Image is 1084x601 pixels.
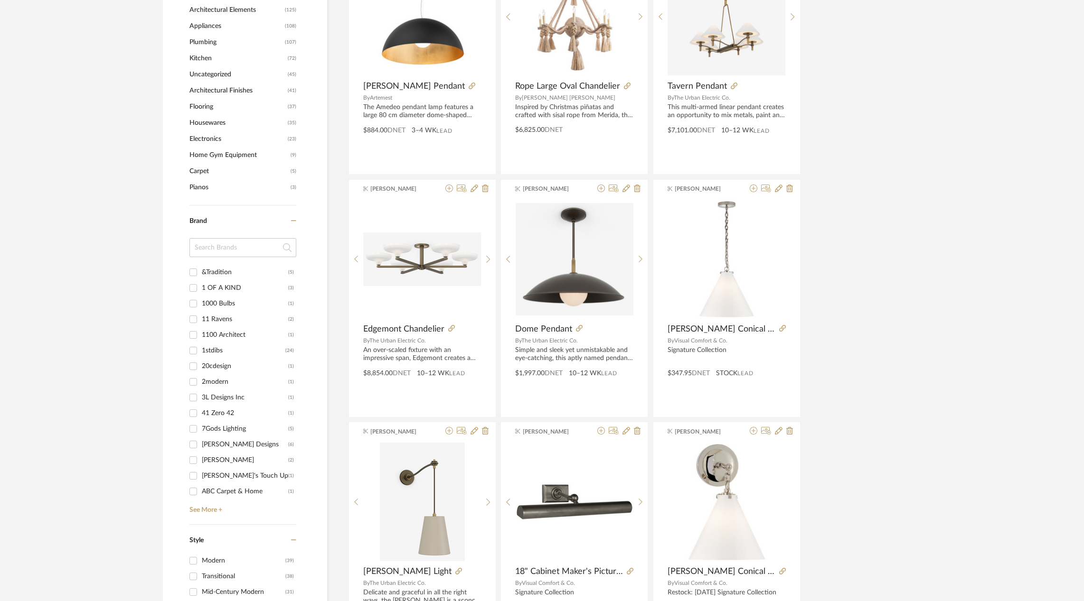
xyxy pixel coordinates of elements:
[668,81,727,92] span: Tavern Pendant
[387,127,405,134] span: DNET
[189,537,204,544] span: Style
[288,406,294,421] div: (1)
[202,312,288,327] div: 11 Ravens
[369,338,426,343] span: The Urban Electric Co.
[601,370,617,377] span: Lead
[288,359,294,374] div: (1)
[288,265,294,280] div: (5)
[516,443,633,561] img: 18" Cabinet Maker's Picture Light
[202,296,288,311] div: 1000 Bulbs
[288,131,296,147] span: (23)
[436,128,452,134] span: Lead
[189,115,285,131] span: Housewares
[515,324,572,334] span: Dome Pendant
[363,346,481,362] div: An over-scaled fixture with an impressive span, Edgemont creates a focal point with layered detai...
[370,185,430,193] span: [PERSON_NAME]
[674,95,730,101] span: The Urban Electric Co.
[288,374,294,389] div: (1)
[363,338,369,343] span: By
[515,95,522,101] span: By
[515,370,545,377] span: $1,997.00
[202,484,288,499] div: ABC Carpet & Home
[202,265,288,280] div: &Tradition
[202,359,288,374] div: 20cdesign
[285,35,296,50] span: (107)
[523,427,583,436] span: [PERSON_NAME]
[668,346,786,362] div: Signature Collection
[515,566,623,577] span: 18" Cabinet Maker's Picture Light
[515,127,545,133] span: $6,825.00
[288,453,294,468] div: (2)
[202,569,285,584] div: Transitional
[189,18,283,34] span: Appliances
[668,580,674,586] span: By
[668,443,786,561] img: Katie Small Conical Sonce
[189,147,288,163] span: Home Gym Equipment
[569,369,601,379] span: 10–12 WK
[202,553,285,568] div: Modern
[202,406,288,421] div: 41 Zero 42
[545,127,563,133] span: DNET
[674,580,727,586] span: Visual Comfort & Co.
[285,569,294,584] div: (38)
[202,280,288,296] div: 1 OF A KIND
[288,421,294,436] div: (5)
[288,390,294,405] div: (1)
[363,103,481,120] div: The Amedeo pendant lamp features a large 80 cm diameter dome-shaped shade with a striking black e...
[288,83,296,98] span: (41)
[545,370,563,377] span: DNET
[449,370,465,377] span: Lead
[737,370,754,377] span: Lead
[675,185,735,193] span: [PERSON_NAME]
[370,95,392,101] span: Artemest
[291,148,296,163] span: (9)
[288,437,294,452] div: (6)
[189,2,283,18] span: Architectural Elements
[189,131,285,147] span: Electronics
[291,180,296,195] span: (3)
[675,427,735,436] span: [PERSON_NAME]
[692,370,710,377] span: DNET
[668,127,697,134] span: $7,101.00
[288,296,294,311] div: (1)
[668,338,674,343] span: By
[515,338,521,343] span: By
[754,128,770,134] span: Lead
[202,584,285,600] div: Mid-Century Modern
[515,346,633,362] div: Simple and sleek yet unmistakable and eye-catching, this aptly named pendant is the largest dome ...
[668,200,786,318] img: Katie Conical Pendant
[202,343,285,358] div: 1stdibs
[288,312,294,327] div: (2)
[288,115,296,130] span: (35)
[288,484,294,499] div: (1)
[412,126,436,136] span: 3–4 WK
[189,66,285,83] span: Uncategorized
[363,81,465,92] span: [PERSON_NAME] Pendant
[291,164,296,179] span: (5)
[189,83,285,99] span: Architectural Finishes
[380,443,465,561] img: Lou Lou Wall Light
[369,580,426,586] span: The Urban Electric Co.
[668,324,775,334] span: [PERSON_NAME] Conical Pendant
[202,327,288,342] div: 1100 Architect
[285,584,294,600] div: (31)
[522,95,615,101] span: [PERSON_NAME] [PERSON_NAME]
[202,437,288,452] div: [PERSON_NAME] Designs
[716,369,737,379] span: STOCK
[285,2,296,18] span: (125)
[668,103,786,120] div: This multi-armed linear pendant creates an opportunity to mix metals, paint and COM for a truly o...
[363,95,370,101] span: By
[370,427,430,436] span: [PERSON_NAME]
[393,370,411,377] span: DNET
[202,374,288,389] div: 2modern
[515,103,633,120] div: Inspired by Christmas piñatas and crafted with sisal rope from Merida, the Large Oval Chandelier ...
[189,34,283,50] span: Plumbing
[285,18,296,34] span: (108)
[417,369,449,379] span: 10–12 WK
[515,580,522,586] span: By
[363,127,387,134] span: $884.00
[288,327,294,342] div: (1)
[189,50,285,66] span: Kitchen
[202,468,288,483] div: [PERSON_NAME]'s Touch Up
[668,95,674,101] span: By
